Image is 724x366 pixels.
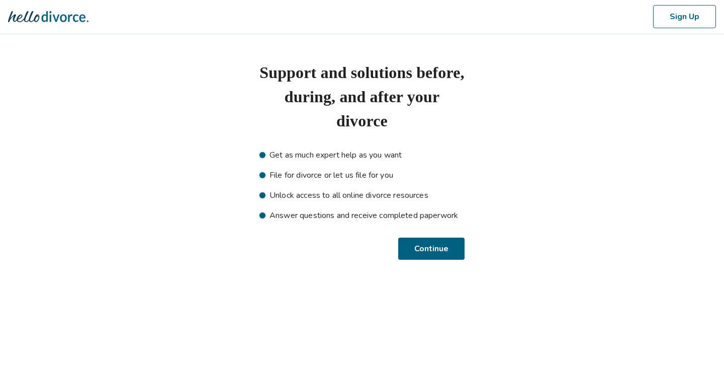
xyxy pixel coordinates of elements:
button: Sign Up [653,5,716,28]
li: Answer questions and receive completed paperwork [259,209,465,222]
button: Continue [400,238,465,260]
h1: Support and solutions before, during, and after your divorce [259,60,465,133]
li: File for divorce or let us file for you [259,169,465,181]
li: Get as much expert help as you want [259,149,465,161]
img: Hello Divorce Logo [8,7,88,27]
li: Unlock access to all online divorce resources [259,189,465,201]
